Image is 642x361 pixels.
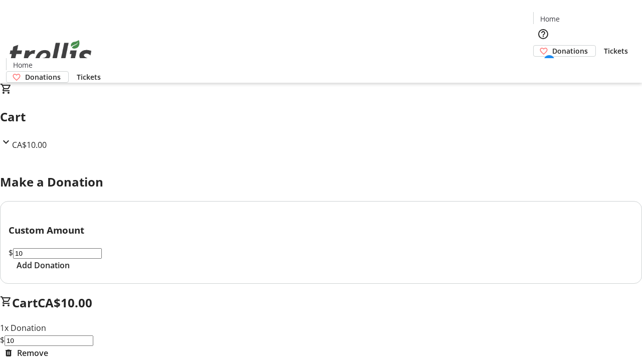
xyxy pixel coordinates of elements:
a: Donations [6,71,69,83]
span: CA$10.00 [38,294,92,311]
a: Tickets [69,72,109,82]
span: Home [13,60,33,70]
span: Donations [552,46,588,56]
span: Tickets [77,72,101,82]
a: Tickets [596,46,636,56]
span: Tickets [604,46,628,56]
input: Donation Amount [5,335,93,346]
span: CA$10.00 [12,139,47,150]
a: Home [7,60,39,70]
span: $ [9,247,13,258]
a: Home [534,14,566,24]
span: Add Donation [17,259,70,271]
span: Donations [25,72,61,82]
input: Donation Amount [13,248,102,259]
button: Add Donation [9,259,78,271]
h3: Custom Amount [9,223,633,237]
button: Cart [533,57,553,77]
a: Donations [533,45,596,57]
span: Home [540,14,560,24]
span: Remove [17,347,48,359]
img: Orient E2E Organization Bl9wGeQ9no's Logo [6,29,95,79]
button: Help [533,24,553,44]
